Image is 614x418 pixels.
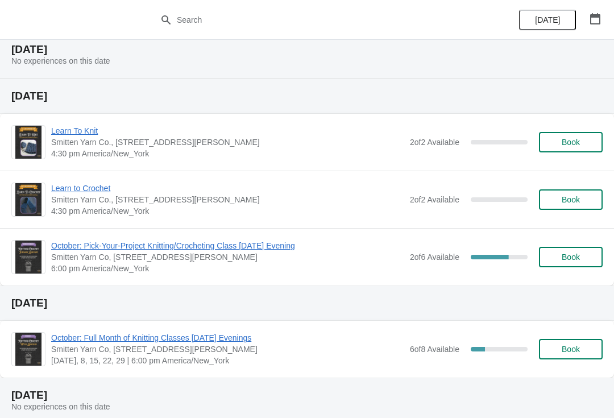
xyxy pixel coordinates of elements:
span: Smitten Yarn Co., [STREET_ADDRESS][PERSON_NAME] [51,194,404,205]
span: No experiences on this date [11,56,110,65]
span: Learn to Crochet [51,183,404,194]
button: [DATE] [519,10,576,30]
span: Book [562,138,580,147]
h2: [DATE] [11,44,603,55]
span: October: Pick-Your-Project Knitting/Crocheting Class [DATE] Evening [51,240,404,251]
span: Smitten Yarn Co., [STREET_ADDRESS][PERSON_NAME] [51,136,404,148]
img: October: Full Month of Knitting Classes on Wednesday Evenings | Smitten Yarn Co, 59 Hanson Street... [15,333,42,366]
span: 2 of 2 Available [410,138,459,147]
span: Book [562,253,580,262]
span: [DATE] [535,15,560,24]
button: Book [539,132,603,152]
span: [DATE], 8, 15, 22, 29 | 6:00 pm America/New_York [51,355,404,366]
input: Search [176,10,460,30]
span: No experiences on this date [11,402,110,411]
button: Book [539,247,603,267]
h2: [DATE] [11,390,603,401]
img: October: Pick-Your-Project Knitting/Crocheting Class on Tuesday Evening | Smitten Yarn Co, 59 Han... [15,241,42,274]
button: Book [539,339,603,359]
span: Smitten Yarn Co, [STREET_ADDRESS][PERSON_NAME] [51,251,404,263]
span: Learn To Knit [51,125,404,136]
img: Learn to Crochet | Smitten Yarn Co., 59 Hanson St, Rochester, NH, USA | 4:30 pm America/New_York [15,183,42,216]
button: Book [539,189,603,210]
span: Book [562,345,580,354]
span: Book [562,195,580,204]
span: 4:30 pm America/New_York [51,205,404,217]
span: 2 of 6 Available [410,253,459,262]
h2: [DATE] [11,90,603,102]
span: 2 of 2 Available [410,195,459,204]
span: 4:30 pm America/New_York [51,148,404,159]
img: Learn To Knit | Smitten Yarn Co., 59 Hanson Street, Rochester, NH, USA | 4:30 pm America/New_York [15,126,42,159]
span: 6:00 pm America/New_York [51,263,404,274]
h2: [DATE] [11,297,603,309]
span: Smitten Yarn Co, [STREET_ADDRESS][PERSON_NAME] [51,343,404,355]
span: October: Full Month of Knitting Classes [DATE] Evenings [51,332,404,343]
span: 6 of 8 Available [410,345,459,354]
